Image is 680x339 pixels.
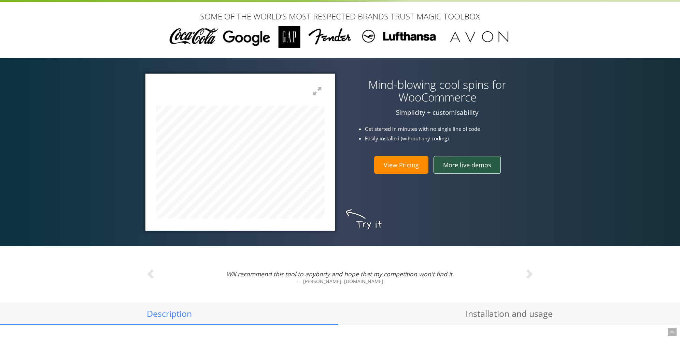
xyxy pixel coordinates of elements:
[340,303,678,325] a: Installation and usage
[219,278,461,285] small: [PERSON_NAME], [DOMAIN_NAME]
[165,26,515,48] img: Magic Toolbox Customers
[365,125,536,133] li: Get started in minutes with no single line of code
[374,156,428,174] a: View Pricing
[365,135,536,142] li: Easily installed (without any coding).
[226,270,454,278] i: Will recommend this tool to anybody and hope that my competition won't find it.
[345,109,529,117] p: Simplicity + customisability
[434,156,501,174] a: More live demos
[345,79,529,104] h3: Mind-blowing cool spins for WooCommerce
[145,12,535,21] h3: SOME OF THE WORLD’S MOST RESPECTED BRANDS TRUST MAGIC TOOLBOX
